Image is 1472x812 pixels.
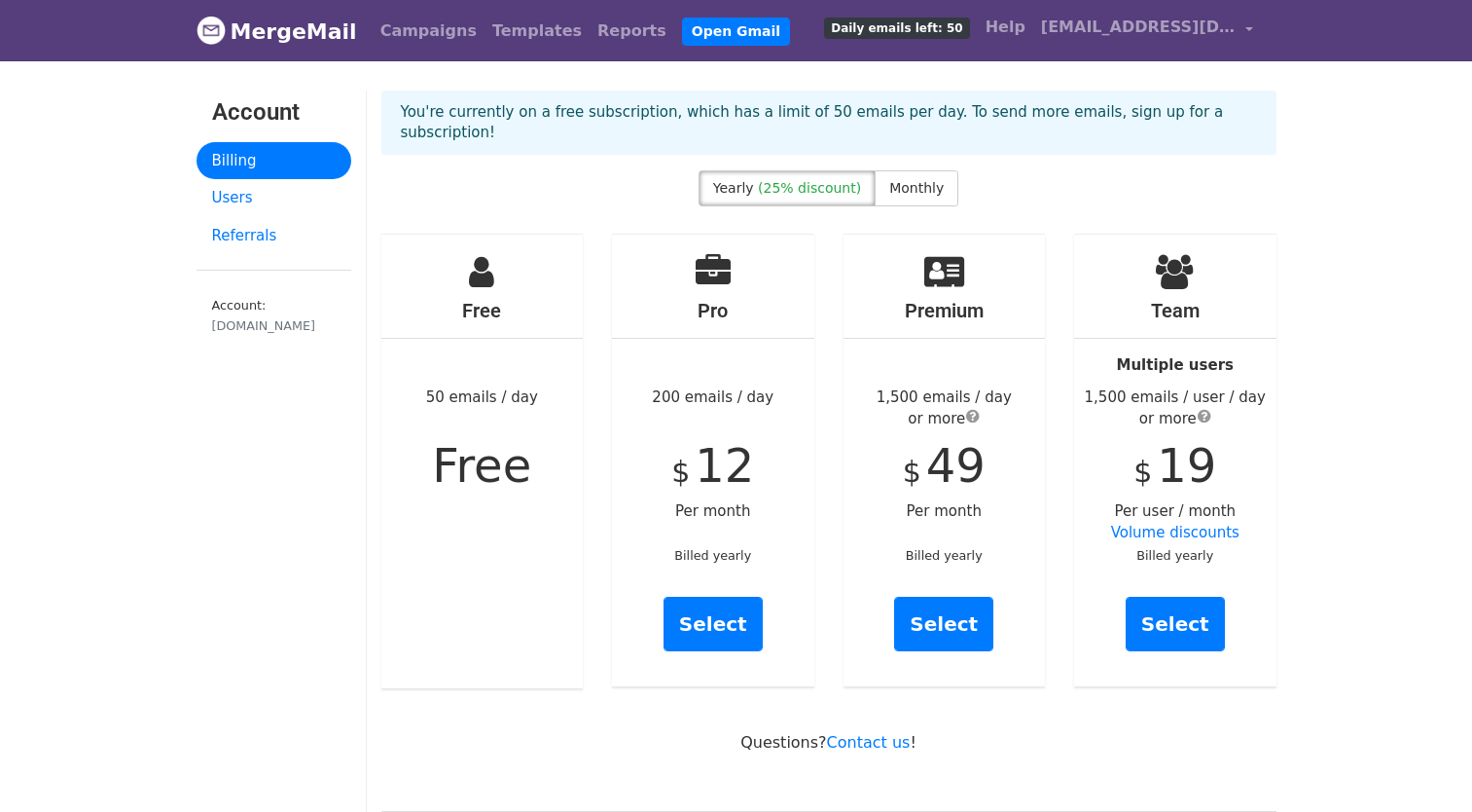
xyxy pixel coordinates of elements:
[212,298,336,335] small: Account:
[844,387,1046,430] div: 1,500 emails / day or more
[674,548,751,563] small: Billed yearly
[844,235,1046,686] div: Per month
[381,235,584,688] div: 50 emails / day
[590,12,674,51] a: Reports
[1074,235,1276,686] div: Per user / month
[894,597,993,651] a: Select
[1111,524,1239,541] a: Volume discounts
[1033,8,1261,54] a: [EMAIL_ADDRESS][DOMAIN_NAME]
[758,180,861,196] span: (25% discount)
[1157,438,1216,493] span: 19
[212,98,336,127] h3: Account
[373,12,485,51] a: Campaigns
[1117,356,1234,374] strong: Multiple users
[671,455,690,489] span: $
[903,455,921,489] span: $
[485,12,590,51] a: Templates
[1136,548,1213,563] small: Billed yearly
[664,597,763,651] a: Select
[197,217,351,255] a: Referrals
[612,235,814,686] div: 200 emails / day Per month
[1074,299,1276,322] h4: Team
[212,316,336,335] div: [DOMAIN_NAME]
[978,8,1033,47] a: Help
[197,142,351,180] a: Billing
[906,548,983,563] small: Billed yearly
[695,438,754,493] span: 12
[381,732,1276,753] p: Questions? !
[1133,455,1152,489] span: $
[197,11,357,52] a: MergeMail
[926,438,986,493] span: 49
[844,299,1046,322] h4: Premium
[824,18,969,39] span: Daily emails left: 50
[816,8,977,47] a: Daily emails left: 50
[401,102,1257,143] p: You're currently on a free subscription, which has a limit of 50 emails per day. To send more ema...
[197,179,351,217] a: Users
[713,180,754,196] span: Yearly
[381,299,584,322] h4: Free
[889,180,944,196] span: Monthly
[197,16,226,45] img: MergeMail logo
[1074,387,1276,430] div: 1,500 emails / user / day or more
[827,733,911,752] a: Contact us
[612,299,814,322] h4: Pro
[1041,16,1236,39] span: [EMAIL_ADDRESS][DOMAIN_NAME]
[432,438,531,493] span: Free
[1126,597,1225,651] a: Select
[682,18,790,46] a: Open Gmail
